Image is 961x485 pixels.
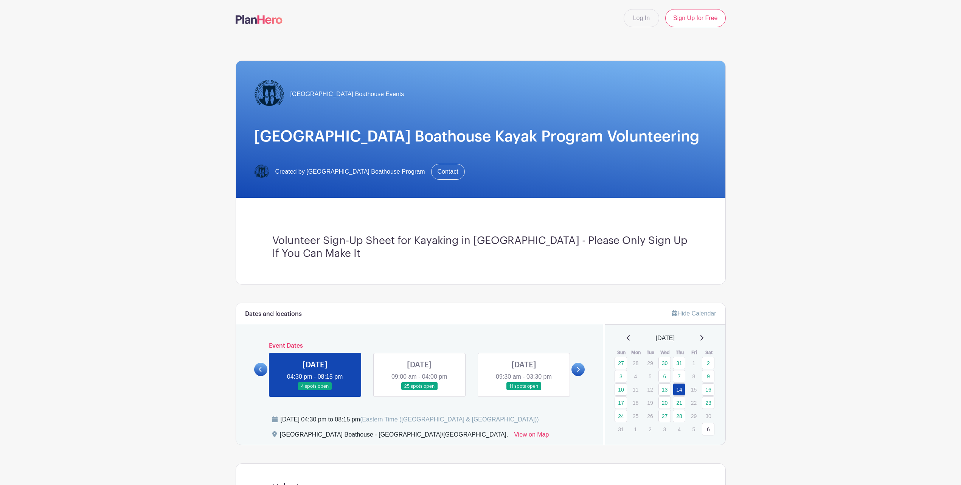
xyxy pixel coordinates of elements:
p: 3 [658,423,671,435]
a: 6 [702,423,714,435]
a: 28 [673,410,685,422]
a: 14 [673,383,685,396]
p: 12 [644,384,656,395]
p: 22 [688,397,700,409]
th: Sun [614,349,629,356]
a: Hide Calendar [672,310,716,317]
h6: Dates and locations [245,311,302,318]
th: Thu [672,349,687,356]
p: 15 [688,384,700,395]
th: Sat [702,349,716,356]
a: Contact [431,164,465,180]
img: Logo-Title.png [254,164,269,179]
p: 5 [688,423,700,435]
a: 31 [673,357,685,369]
a: 23 [702,396,714,409]
p: 18 [629,397,642,409]
a: 24 [615,410,627,422]
p: 31 [615,423,627,435]
a: 2 [702,357,714,369]
a: Log In [624,9,659,27]
p: 19 [644,397,656,409]
a: 6 [658,370,671,382]
p: 4 [673,423,685,435]
span: Created by [GEOGRAPHIC_DATA] Boathouse Program [275,167,425,176]
a: 7 [673,370,685,382]
p: 8 [688,370,700,382]
p: 26 [644,410,656,422]
a: 13 [658,383,671,396]
p: 25 [629,410,642,422]
p: 11 [629,384,642,395]
p: 1 [688,357,700,369]
p: 4 [629,370,642,382]
p: 29 [688,410,700,422]
a: 16 [702,383,714,396]
th: Tue [643,349,658,356]
img: Logo-Title.png [254,79,284,109]
th: Mon [629,349,644,356]
a: 10 [615,383,627,396]
a: 21 [673,396,685,409]
a: 17 [615,396,627,409]
div: [DATE] 04:30 pm to 08:15 pm [281,415,539,424]
a: 30 [658,357,671,369]
p: 29 [644,357,656,369]
th: Wed [658,349,673,356]
span: [GEOGRAPHIC_DATA] Boathouse Events [290,90,404,99]
p: 30 [702,410,714,422]
span: (Eastern Time ([GEOGRAPHIC_DATA] & [GEOGRAPHIC_DATA])) [360,416,539,423]
span: [DATE] [656,334,675,343]
h6: Event Dates [267,342,572,350]
p: 28 [629,357,642,369]
th: Fri [687,349,702,356]
a: 20 [658,396,671,409]
p: 1 [629,423,642,435]
a: 3 [615,370,627,382]
a: 27 [658,410,671,422]
a: 27 [615,357,627,369]
a: View on Map [514,430,549,442]
div: [GEOGRAPHIC_DATA] Boathouse - [GEOGRAPHIC_DATA]/[GEOGRAPHIC_DATA], [280,430,508,442]
img: logo-507f7623f17ff9eddc593b1ce0a138ce2505c220e1c5a4e2b4648c50719b7d32.svg [236,15,283,24]
h1: [GEOGRAPHIC_DATA] Boathouse Kayak Program Volunteering [254,127,707,146]
p: 2 [644,423,656,435]
a: 9 [702,370,714,382]
h3: Volunteer Sign-Up Sheet for Kayaking in [GEOGRAPHIC_DATA] - Please Only Sign Up If You Can Make It [272,235,689,260]
p: 5 [644,370,656,382]
a: Sign Up for Free [665,9,725,27]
